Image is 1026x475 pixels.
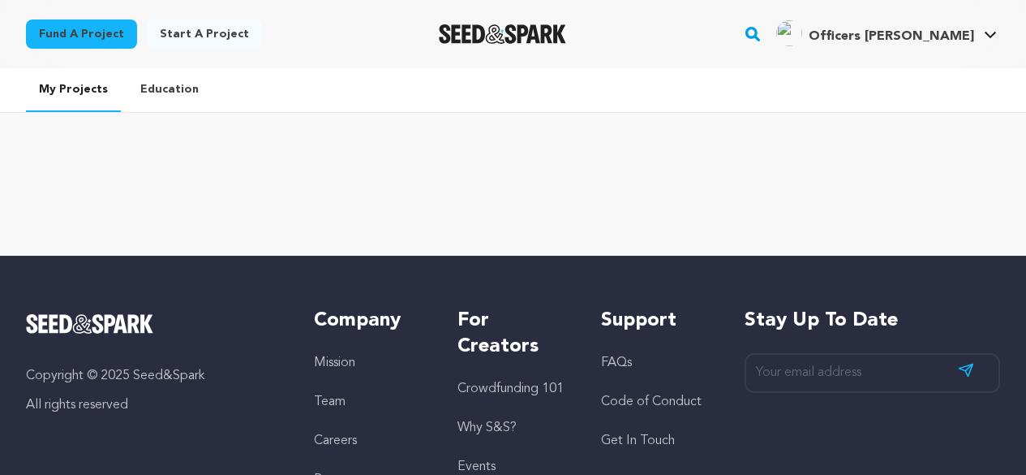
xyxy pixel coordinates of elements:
[457,308,569,360] h5: For Creators
[314,395,346,408] a: Team
[147,19,262,49] a: Start a project
[773,17,1000,46] a: Officers L.'s Profile
[439,24,566,44] img: Seed&Spark Logo Dark Mode
[26,366,281,386] p: Copyright © 2025 Seed&Spark
[314,434,357,447] a: Careers
[457,421,517,434] a: Why S&S?
[457,382,564,395] a: Crowdfunding 101
[26,314,281,334] a: Seed&Spark Homepage
[601,356,632,369] a: FAQs
[314,308,425,334] h5: Company
[776,20,802,46] img: ACg8ocIvuy5mr2tNkpp3AUnWfjqgPmG4myLOHEw1YeIOIJd7kqHQ9g=s96-c
[601,395,702,408] a: Code of Conduct
[745,308,1000,334] h5: Stay up to date
[439,24,566,44] a: Seed&Spark Homepage
[127,68,212,110] a: Education
[457,460,496,473] a: Events
[26,19,137,49] a: Fund a project
[26,68,121,112] a: My Projects
[601,434,675,447] a: Get In Touch
[26,314,153,334] img: Seed&Spark Logo
[776,20,974,46] div: Officers L.'s Profile
[745,353,1000,393] input: Your email address
[773,17,1000,51] span: Officers L.'s Profile
[601,308,712,334] h5: Support
[314,356,355,369] a: Mission
[26,395,281,415] p: All rights reserved
[809,30,974,43] span: Officers [PERSON_NAME]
